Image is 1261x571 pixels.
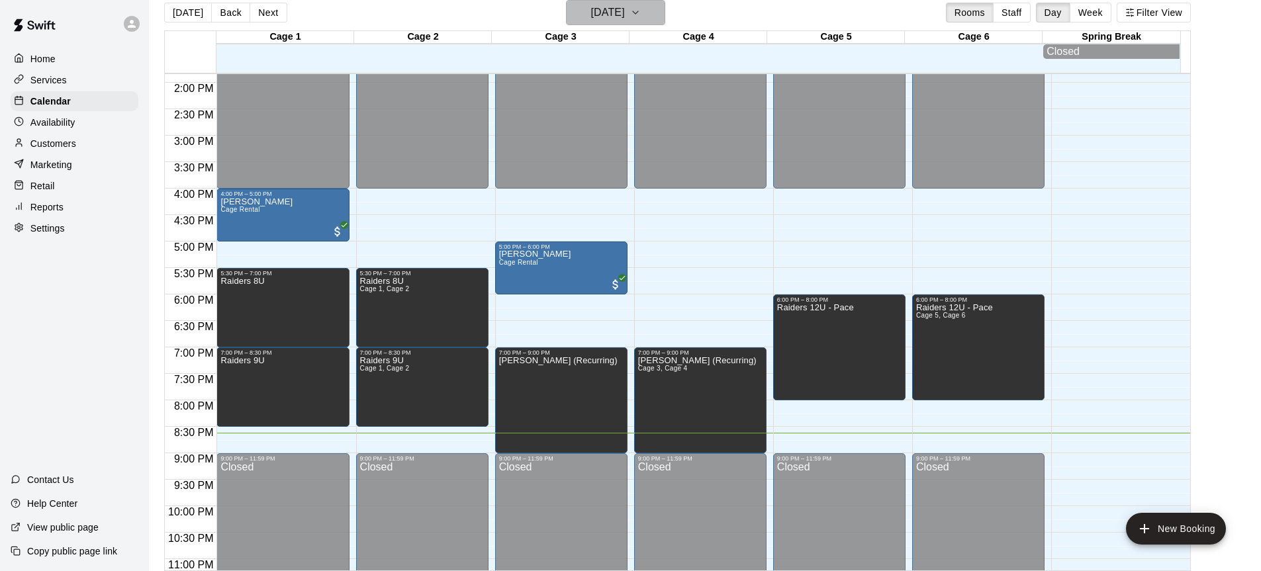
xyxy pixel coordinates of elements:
[1036,3,1070,22] button: Day
[773,294,906,400] div: 6:00 PM – 8:00 PM: Raiders 12U - Pace
[916,296,1041,303] div: 6:00 PM – 8:00 PM
[354,31,492,44] div: Cage 2
[11,91,138,111] a: Calendar
[171,83,217,94] span: 2:00 PM
[591,3,625,22] h6: [DATE]
[360,365,410,372] span: Cage 1, Cage 2
[499,349,624,356] div: 7:00 PM – 9:00 PM
[11,70,138,90] a: Services
[30,200,64,214] p: Reports
[638,365,688,372] span: Cage 3, Cage 4
[360,455,485,462] div: 9:00 PM – 11:59 PM
[634,347,767,453] div: 7:00 PM – 9:00 PM: Daniel Braud (Recurring)
[30,158,72,171] p: Marketing
[905,31,1043,44] div: Cage 6
[331,225,344,238] span: All customers have paid
[171,215,217,226] span: 4:30 PM
[356,347,489,427] div: 7:00 PM – 8:30 PM: Raiders 9U
[216,268,349,347] div: 5:30 PM – 7:00 PM: Raiders 8U
[216,31,354,44] div: Cage 1
[499,455,624,462] div: 9:00 PM – 11:59 PM
[11,197,138,217] a: Reports
[360,349,485,356] div: 7:00 PM – 8:30 PM
[216,347,349,427] div: 7:00 PM – 8:30 PM: Raiders 9U
[360,270,485,277] div: 5:30 PM – 7:00 PM
[30,73,67,87] p: Services
[171,427,217,438] span: 8:30 PM
[220,349,345,356] div: 7:00 PM – 8:30 PM
[638,349,763,356] div: 7:00 PM – 9:00 PM
[638,455,763,462] div: 9:00 PM – 11:59 PM
[211,3,250,22] button: Back
[30,137,76,150] p: Customers
[609,278,622,291] span: All customers have paid
[171,189,217,200] span: 4:00 PM
[356,268,489,347] div: 5:30 PM – 7:00 PM: Raiders 8U
[495,242,628,294] div: 5:00 PM – 6:00 PM: Lawson rex
[30,116,75,129] p: Availability
[164,3,212,22] button: [DATE]
[171,321,217,332] span: 6:30 PM
[767,31,905,44] div: Cage 5
[1047,46,1176,58] div: Closed
[171,136,217,147] span: 3:00 PM
[30,52,56,66] p: Home
[171,294,217,306] span: 6:00 PM
[27,545,117,558] p: Copy public page link
[220,206,259,213] span: Cage Rental
[216,189,349,242] div: 4:00 PM – 5:00 PM: Sean Dandridge
[171,268,217,279] span: 5:30 PM
[27,497,77,510] p: Help Center
[171,374,217,385] span: 7:30 PM
[1043,31,1180,44] div: Spring Break
[220,455,345,462] div: 9:00 PM – 11:59 PM
[171,347,217,359] span: 7:00 PM
[165,559,216,570] span: 11:00 PM
[492,31,630,44] div: Cage 3
[360,285,410,292] span: Cage 1, Cage 2
[30,179,55,193] p: Retail
[11,49,138,69] a: Home
[495,347,628,453] div: 7:00 PM – 9:00 PM: Daniel Braud (Recurring)
[30,222,65,235] p: Settings
[220,191,345,197] div: 4:00 PM – 5:00 PM
[946,3,994,22] button: Rooms
[11,218,138,238] a: Settings
[11,176,138,196] a: Retail
[1126,513,1226,545] button: add
[11,155,138,175] a: Marketing
[1117,3,1191,22] button: Filter View
[250,3,287,22] button: Next
[777,455,902,462] div: 9:00 PM – 11:59 PM
[165,506,216,517] span: 10:00 PM
[916,455,1041,462] div: 9:00 PM – 11:59 PM
[777,296,902,303] div: 6:00 PM – 8:00 PM
[499,243,624,250] div: 5:00 PM – 6:00 PM
[171,480,217,491] span: 9:30 PM
[11,112,138,132] a: Availability
[171,400,217,412] span: 8:00 PM
[171,242,217,253] span: 5:00 PM
[916,312,966,319] span: Cage 5, Cage 6
[220,270,345,277] div: 5:30 PM – 7:00 PM
[11,134,138,154] a: Customers
[171,162,217,173] span: 3:30 PM
[1070,3,1111,22] button: Week
[165,533,216,544] span: 10:30 PM
[171,109,217,120] span: 2:30 PM
[630,31,767,44] div: Cage 4
[499,259,538,266] span: Cage Rental
[912,294,1045,400] div: 6:00 PM – 8:00 PM: Raiders 12U - Pace
[30,95,71,108] p: Calendar
[171,453,217,464] span: 9:00 PM
[27,521,99,534] p: View public page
